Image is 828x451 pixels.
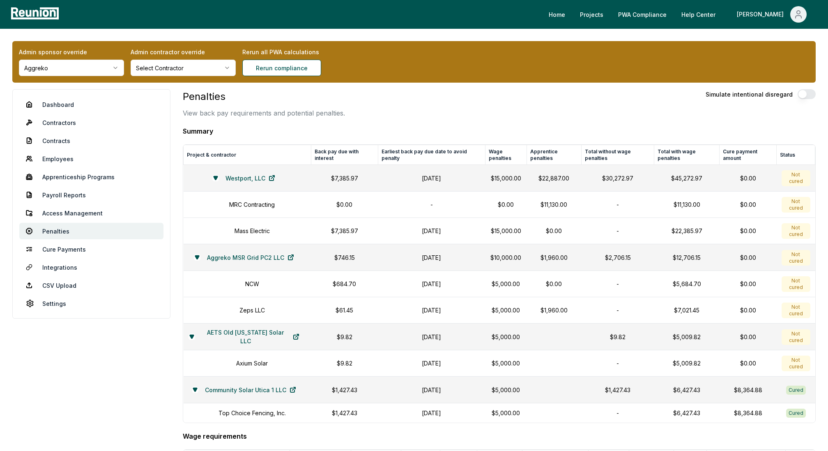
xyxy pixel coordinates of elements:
[659,174,715,183] p: $45,272.97
[19,277,163,294] a: CSV Upload
[184,145,311,165] th: Project & contractor
[383,359,480,368] h1: [DATE]
[316,333,373,341] p: $9.82
[724,253,772,262] div: $0.00
[782,197,810,213] div: Not cured
[183,89,345,104] h3: Penalties
[490,386,522,394] p: $5,000.00
[490,253,522,262] p: $10,000.00
[19,96,163,113] a: Dashboard
[654,145,720,165] th: Total with wage penalties
[659,333,715,341] p: $5,009.82
[527,145,581,165] th: Apprentice penalties
[316,359,373,368] p: $9.82
[316,409,373,417] p: $1,427.43
[659,409,715,417] p: $6,427.43
[490,306,522,315] p: $5,000.00
[531,253,576,262] p: $1,960.00
[19,48,124,56] label: Admin sponsor override
[235,227,270,235] h1: Mass Electric
[383,386,480,394] h1: [DATE]
[777,145,815,165] th: Status
[490,359,522,368] p: $5,000.00
[706,90,793,99] label: Simulate intentional disregard
[19,259,163,275] a: Integrations
[239,306,265,315] h1: Zeps LLC
[659,253,715,262] p: $12,706.15
[245,280,259,288] h1: NCW
[183,108,345,118] p: View back pay requirements and potential penalties.
[229,200,275,209] h1: MRC Contracting
[720,145,777,165] th: Cure payment amount
[531,200,576,209] p: $11,130.00
[724,333,772,341] div: $0.00
[19,187,163,203] a: Payroll Reports
[485,145,527,165] th: Wage penalties
[724,409,772,417] div: $8,364.88
[316,227,373,235] p: $7,385.97
[242,60,321,76] button: Rerun compliance
[316,386,373,394] p: $1,427.43
[782,223,810,239] div: Not cured
[581,271,654,297] td: -
[724,359,772,368] div: $0.00
[782,356,810,371] div: Not cured
[316,200,373,209] p: $0.00
[383,280,480,288] h1: [DATE]
[786,409,806,418] div: Cured
[581,192,654,218] td: -
[659,200,715,209] p: $11,130.00
[490,409,522,417] p: $5,000.00
[581,297,654,324] td: -
[383,227,480,235] h1: [DATE]
[316,280,373,288] p: $684.70
[316,174,373,183] p: $7,385.97
[19,132,163,149] a: Contracts
[724,227,772,235] div: $0.00
[782,250,810,266] div: Not cured
[383,333,480,341] h1: [DATE]
[586,386,649,394] p: $1,427.43
[531,227,576,235] p: $0.00
[675,6,722,23] a: Help Center
[490,200,522,209] p: $0.00
[581,218,654,244] td: -
[724,200,772,209] div: $0.00
[183,126,816,136] h4: Summary
[531,280,576,288] p: $0.00
[737,6,787,23] div: [PERSON_NAME]
[490,280,522,288] p: $5,000.00
[730,6,813,23] button: [PERSON_NAME]
[198,382,303,398] a: Community Solar Utica 1 LLC
[383,409,480,417] h1: [DATE]
[659,280,715,288] p: $5,684.70
[242,48,347,56] label: Rerun all PWA calculations
[19,205,163,221] a: Access Management
[200,249,301,266] a: Aggreko MSR Grid PC2 LLC
[542,6,572,23] a: Home
[659,359,715,368] p: $5,009.82
[782,276,810,292] div: Not cured
[490,227,522,235] p: $15,000.00
[19,241,163,257] a: Cure Payments
[542,6,820,23] nav: Main
[316,253,373,262] p: $746.15
[316,306,373,315] p: $61.45
[724,174,772,183] div: $0.00
[581,403,654,423] td: -
[19,223,163,239] a: Penalties
[378,145,485,165] th: Earliest back pay due date to avoid penalty
[573,6,610,23] a: Projects
[782,329,810,345] div: Not cured
[724,280,772,288] div: $0.00
[581,145,654,165] th: Total without wage penalties
[659,386,715,394] p: $6,427.43
[383,253,480,262] h1: [DATE]
[131,48,236,56] label: Admin contractor override
[19,169,163,185] a: Apprenticeship Programs
[19,150,163,167] a: Employees
[586,174,649,183] p: $30,272.97
[659,227,715,235] p: $22,385.97
[490,333,522,341] p: $5,000.00
[383,306,480,315] h1: [DATE]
